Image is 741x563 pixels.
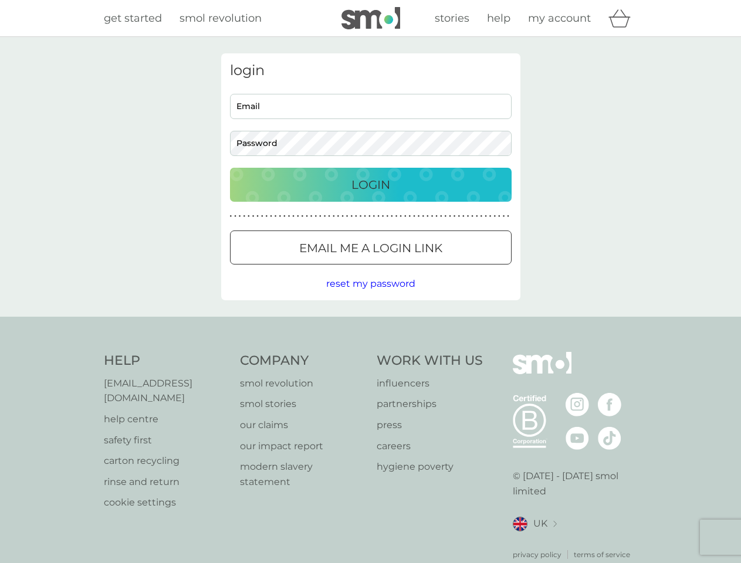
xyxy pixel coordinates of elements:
[240,459,365,489] a: modern slavery statement
[261,213,263,219] p: ●
[346,213,348,219] p: ●
[598,426,621,450] img: visit the smol Tiktok page
[234,213,236,219] p: ●
[240,352,365,370] h4: Company
[440,213,442,219] p: ●
[513,549,561,560] p: privacy policy
[400,213,402,219] p: ●
[275,213,277,219] p: ●
[435,213,438,219] p: ●
[306,213,308,219] p: ●
[485,213,487,219] p: ●
[240,418,365,433] p: our claims
[104,495,229,510] a: cookie settings
[324,213,326,219] p: ●
[435,12,469,25] span: stories
[351,175,390,194] p: Login
[395,213,398,219] p: ●
[104,352,229,370] h4: Help
[180,12,262,25] span: smol revolution
[418,213,420,219] p: ●
[266,213,268,219] p: ●
[454,213,456,219] p: ●
[239,213,241,219] p: ●
[533,516,547,531] span: UK
[386,213,388,219] p: ●
[326,276,415,291] button: reset my password
[328,213,330,219] p: ●
[528,10,591,27] a: my account
[279,213,281,219] p: ●
[481,213,483,219] p: ●
[404,213,407,219] p: ●
[230,168,512,202] button: Login
[104,433,229,448] a: safety first
[360,213,362,219] p: ●
[503,213,505,219] p: ●
[476,213,478,219] p: ●
[449,213,451,219] p: ●
[377,459,483,474] a: hygiene poverty
[243,213,245,219] p: ●
[413,213,415,219] p: ●
[104,412,229,427] a: help centre
[104,376,229,406] a: [EMAIL_ADDRESS][DOMAIN_NAME]
[566,393,589,416] img: visit the smol Instagram page
[373,213,375,219] p: ●
[288,213,290,219] p: ●
[462,213,465,219] p: ●
[566,426,589,450] img: visit the smol Youtube page
[458,213,460,219] p: ●
[435,10,469,27] a: stories
[104,453,229,469] a: carton recycling
[319,213,322,219] p: ●
[230,62,512,79] h3: login
[493,213,496,219] p: ●
[230,230,512,264] button: Email me a login link
[377,396,483,412] p: partnerships
[256,213,259,219] p: ●
[240,439,365,454] a: our impact report
[377,418,483,433] a: press
[467,213,469,219] p: ●
[513,517,527,531] img: UK flag
[341,213,344,219] p: ●
[507,213,509,219] p: ●
[377,376,483,391] a: influencers
[230,213,232,219] p: ●
[299,239,442,257] p: Email me a login link
[350,213,353,219] p: ●
[283,213,286,219] p: ●
[364,213,366,219] p: ●
[422,213,424,219] p: ●
[409,213,411,219] p: ●
[341,7,400,29] img: smol
[292,213,295,219] p: ●
[240,376,365,391] a: smol revolution
[487,12,510,25] span: help
[240,396,365,412] a: smol stories
[445,213,447,219] p: ●
[513,352,571,392] img: smol
[333,213,335,219] p: ●
[574,549,630,560] a: terms of service
[528,12,591,25] span: my account
[104,474,229,490] a: rinse and return
[471,213,473,219] p: ●
[310,213,313,219] p: ●
[431,213,434,219] p: ●
[391,213,393,219] p: ●
[382,213,384,219] p: ●
[487,10,510,27] a: help
[553,521,557,527] img: select a new location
